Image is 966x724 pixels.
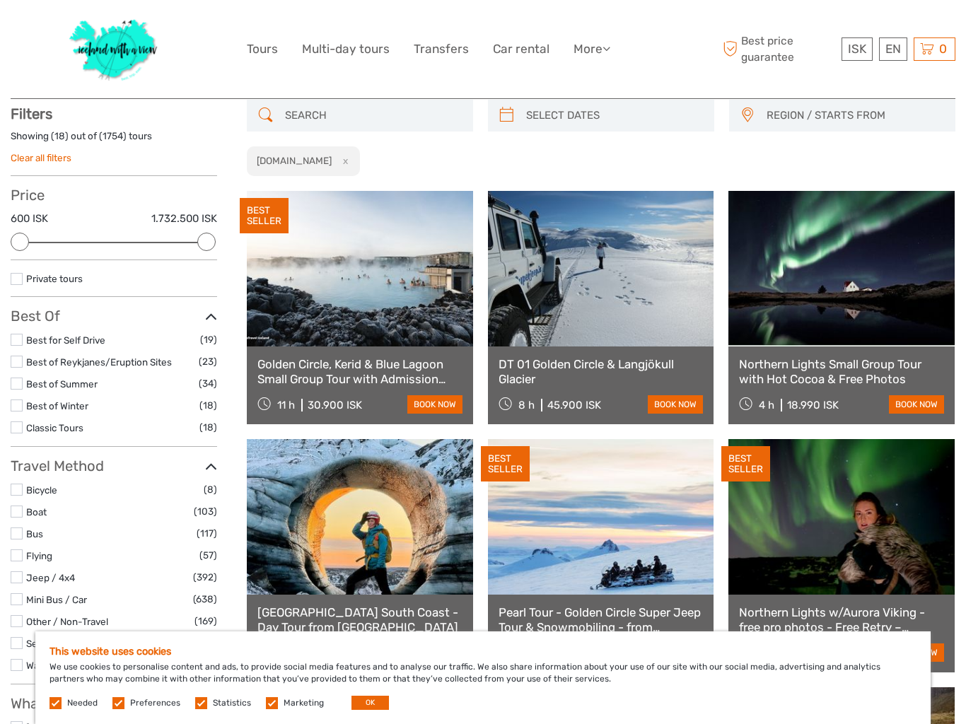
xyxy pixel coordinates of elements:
[11,129,217,151] div: Showing ( ) out of ( ) tours
[879,37,907,61] div: EN
[26,572,75,583] a: Jeep / 4x4
[130,697,180,709] label: Preferences
[937,42,949,56] span: 0
[739,357,944,386] a: Northern Lights Small Group Tour with Hot Cocoa & Free Photos
[574,39,610,59] a: More
[257,605,462,634] a: [GEOGRAPHIC_DATA] South Coast - Day Tour from [GEOGRAPHIC_DATA]
[193,569,217,585] span: (392)
[35,631,931,724] div: We use cookies to personalise content and ads, to provide social media features and to analyse ou...
[277,399,295,411] span: 11 h
[719,33,838,64] span: Best price guarantee
[194,503,217,520] span: (103)
[26,400,88,411] a: Best of Winter
[889,395,944,414] a: book now
[11,187,217,204] h3: Price
[520,103,707,128] input: SELECT DATES
[26,273,83,284] a: Private tours
[787,399,839,411] div: 18.990 ISK
[62,11,165,88] img: 1077-ca632067-b948-436b-9c7a-efe9894e108b_logo_big.jpg
[50,646,916,658] h5: This website uses cookies
[518,399,535,411] span: 8 h
[257,155,332,166] h2: [DOMAIN_NAME]
[199,419,217,436] span: (18)
[199,354,217,370] span: (23)
[308,399,362,411] div: 30.900 ISK
[739,605,944,634] a: Northern Lights w/Aurora Viking - free pro photos - Free Retry – minibus
[26,550,52,561] a: Flying
[26,638,71,649] a: Self-Drive
[199,547,217,564] span: (57)
[26,506,47,518] a: Boat
[11,152,71,163] a: Clear all filters
[26,356,172,368] a: Best of Reykjanes/Eruption Sites
[199,375,217,392] span: (34)
[257,357,462,386] a: Golden Circle, Kerid & Blue Lagoon Small Group Tour with Admission Ticket
[11,105,52,122] strong: Filters
[11,6,54,48] button: Open LiveChat chat widget
[11,695,217,712] h3: What do you want to see?
[481,446,530,481] div: BEST SELLER
[26,378,98,390] a: Best of Summer
[194,613,217,629] span: (169)
[499,605,704,634] a: Pearl Tour - Golden Circle Super Jeep Tour & Snowmobiling - from [GEOGRAPHIC_DATA]
[26,594,87,605] a: Mini Bus / Car
[721,446,770,481] div: BEST SELLER
[493,39,549,59] a: Car rental
[414,39,469,59] a: Transfers
[648,395,703,414] a: book now
[547,399,601,411] div: 45.900 ISK
[334,153,353,168] button: x
[151,211,217,226] label: 1.732.500 ISK
[197,525,217,542] span: (117)
[199,397,217,414] span: (18)
[54,129,65,143] label: 18
[26,334,105,346] a: Best for Self Drive
[247,39,278,59] a: Tours
[760,104,948,127] button: REGION / STARTS FROM
[499,357,704,386] a: DT 01 Golden Circle & Langjökull Glacier
[279,103,466,128] input: SEARCH
[11,211,48,226] label: 600 ISK
[26,616,108,627] a: Other / Non-Travel
[103,129,123,143] label: 1754
[26,422,83,433] a: Classic Tours
[26,528,43,539] a: Bus
[240,198,289,233] div: BEST SELLER
[193,591,217,607] span: (638)
[67,697,98,709] label: Needed
[351,696,389,710] button: OK
[759,399,774,411] span: 4 h
[26,484,57,496] a: Bicycle
[11,457,217,474] h3: Travel Method
[26,660,59,671] a: Walking
[407,395,462,414] a: book now
[848,42,866,56] span: ISK
[284,697,324,709] label: Marketing
[302,39,390,59] a: Multi-day tours
[204,481,217,498] span: (8)
[213,697,251,709] label: Statistics
[200,332,217,348] span: (19)
[11,308,217,325] h3: Best Of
